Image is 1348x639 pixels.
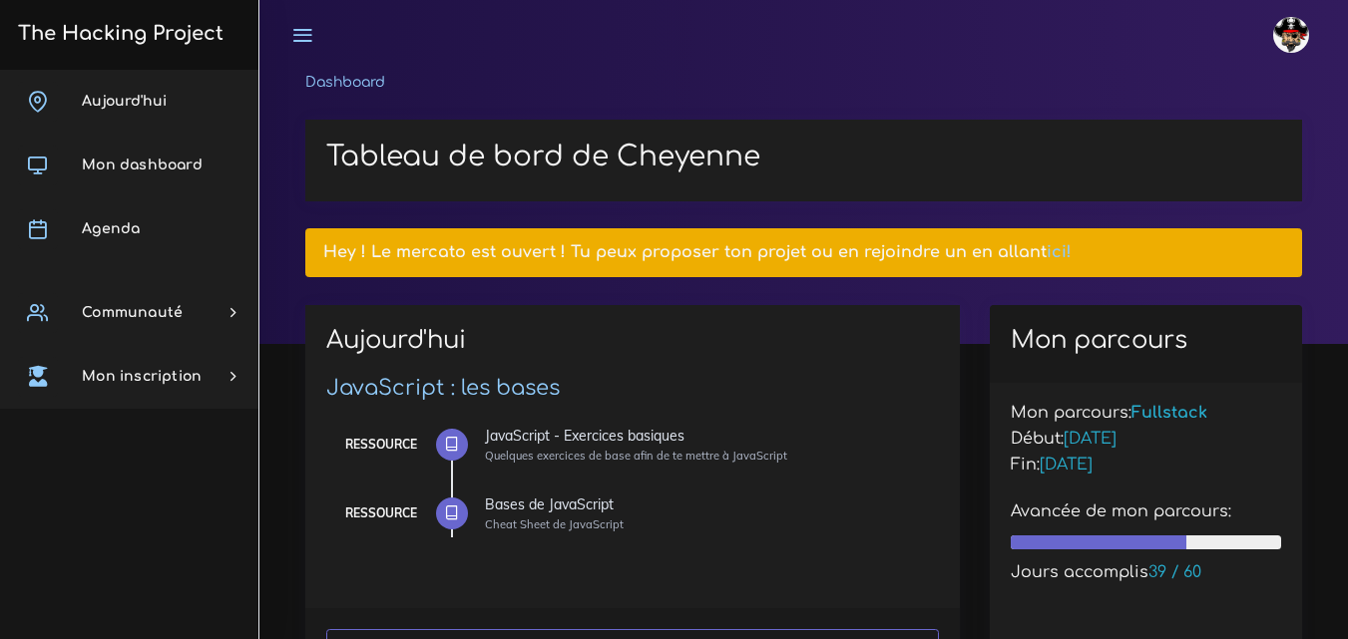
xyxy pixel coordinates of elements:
h3: The Hacking Project [12,23,224,45]
span: Communauté [82,305,183,320]
h1: Tableau de bord de Cheyenne [326,141,1281,174]
span: Mon inscription [82,369,202,384]
h5: Début: [1011,430,1281,449]
small: Cheat Sheet de JavaScript [485,517,624,531]
div: Bases de JavaScript [485,497,924,511]
div: Ressource [345,434,417,456]
small: Quelques exercices de base afin de te mettre à JavaScript [485,449,787,463]
h5: Hey ! Le mercato est ouvert ! Tu peux proposer ton projet ou en rejoindre un en allant [323,243,1283,262]
div: Ressource [345,502,417,524]
div: JavaScript - Exercices basiques [485,429,924,443]
a: ici! [1047,243,1072,261]
span: Aujourd'hui [82,94,167,109]
h2: Mon parcours [1011,326,1281,355]
h5: Fin: [1011,456,1281,475]
h5: Jours accomplis [1011,563,1281,582]
span: [DATE] [1040,456,1093,474]
span: Agenda [82,221,140,236]
a: JavaScript : les bases [326,376,560,400]
h5: Mon parcours: [1011,404,1281,423]
img: avatar [1273,17,1309,53]
span: Fullstack [1131,404,1207,422]
h2: Aujourd'hui [326,326,939,369]
h5: Avancée de mon parcours: [1011,502,1281,521]
span: [DATE] [1064,430,1117,448]
span: Mon dashboard [82,158,203,172]
a: Dashboard [305,75,385,90]
span: 39 / 60 [1148,563,1201,581]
